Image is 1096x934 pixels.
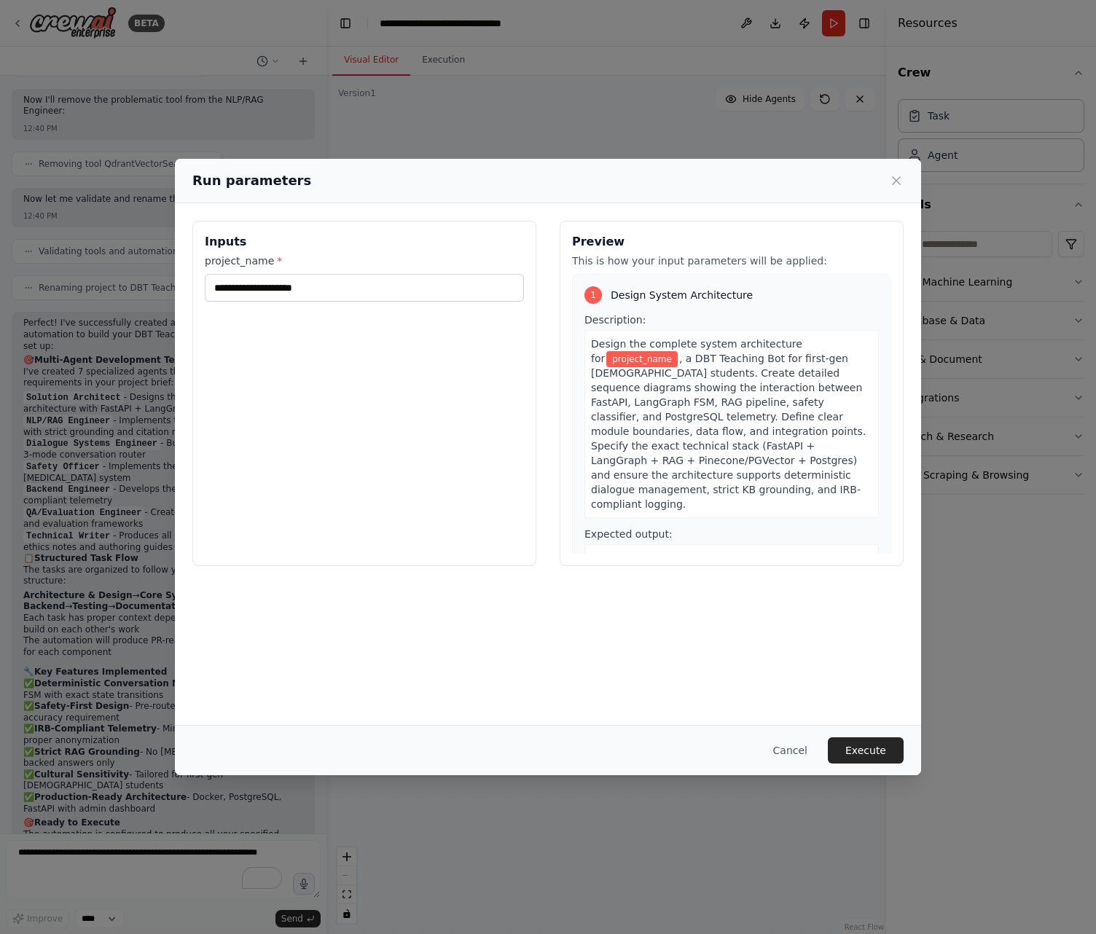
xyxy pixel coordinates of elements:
span: Expected output: [584,528,673,540]
div: 1 [584,286,602,304]
button: Execute [828,737,904,764]
p: This is how your input parameters will be applied: [572,254,891,268]
span: Description: [584,314,646,326]
label: project_name [205,254,524,268]
h3: Preview [572,233,891,251]
span: Design System Architecture [611,288,753,302]
span: Variable: project_name [606,351,678,367]
button: Cancel [762,737,819,764]
span: , a DBT Teaching Bot for first-gen [DEMOGRAPHIC_DATA] students. Create detailed sequence diagrams... [591,353,866,510]
h2: Run parameters [192,170,311,191]
span: Design the complete system architecture for [591,338,802,364]
span: A comprehensive architectural document including system overview, sequence diagrams for all conve... [591,552,871,651]
h3: Inputs [205,233,524,251]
